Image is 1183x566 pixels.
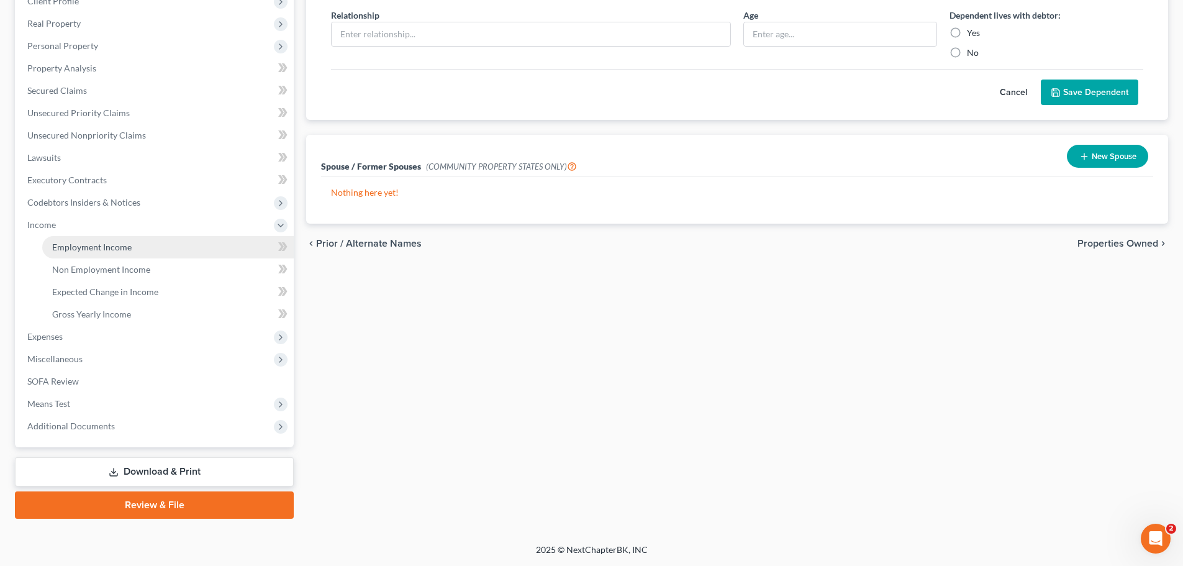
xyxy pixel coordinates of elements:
a: Property Analysis [17,57,294,80]
span: Properties Owned [1077,239,1158,249]
span: 2 [1166,524,1176,534]
span: (COMMUNITY PROPERTY STATES ONLY) [426,162,577,171]
label: Yes [967,27,980,39]
a: Lawsuits [17,147,294,169]
button: Properties Owned chevron_right [1077,239,1168,249]
i: chevron_left [306,239,316,249]
span: Codebtors Insiders & Notices [27,197,140,208]
span: Secured Claims [27,85,87,96]
span: Prior / Alternate Names [316,239,422,249]
span: Miscellaneous [27,354,83,364]
p: Nothing here yet! [331,186,1143,199]
span: SOFA Review [27,376,79,386]
span: Means Test [27,398,70,409]
span: Expenses [27,331,63,342]
span: Unsecured Priority Claims [27,107,130,118]
span: Income [27,219,56,230]
a: SOFA Review [17,370,294,393]
label: Age [743,9,758,22]
input: Enter relationship... [332,22,730,46]
span: Gross Yearly Income [52,309,131,319]
span: Lawsuits [27,152,61,163]
a: Unsecured Priority Claims [17,102,294,124]
a: Employment Income [42,236,294,258]
label: No [967,47,979,59]
a: Download & Print [15,457,294,486]
span: Employment Income [52,242,132,252]
input: Enter age... [744,22,936,46]
span: Spouse / Former Spouses [321,161,421,171]
a: Gross Yearly Income [42,303,294,326]
span: Real Property [27,18,81,29]
span: Expected Change in Income [52,286,158,297]
span: Executory Contracts [27,175,107,185]
a: Executory Contracts [17,169,294,191]
span: Relationship [331,10,379,21]
a: Secured Claims [17,80,294,102]
a: Unsecured Nonpriority Claims [17,124,294,147]
iframe: Intercom live chat [1141,524,1171,554]
i: chevron_right [1158,239,1168,249]
button: Cancel [986,80,1041,105]
button: chevron_left Prior / Alternate Names [306,239,422,249]
span: Property Analysis [27,63,96,73]
button: New Spouse [1067,145,1148,168]
a: Review & File [15,491,294,519]
span: Additional Documents [27,421,115,431]
span: Unsecured Nonpriority Claims [27,130,146,140]
span: Non Employment Income [52,264,150,275]
div: 2025 © NextChapterBK, INC [238,544,946,566]
button: Save Dependent [1041,80,1138,106]
a: Expected Change in Income [42,281,294,303]
a: Non Employment Income [42,258,294,281]
span: Personal Property [27,40,98,51]
label: Dependent lives with debtor: [950,9,1061,22]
